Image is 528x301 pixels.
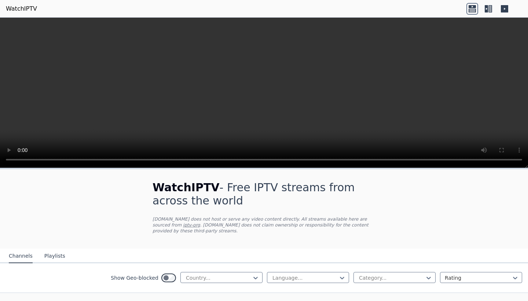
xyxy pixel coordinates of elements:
[44,249,65,263] button: Playlists
[153,181,220,194] span: WatchIPTV
[183,222,200,228] a: iptv-org
[6,4,37,13] a: WatchIPTV
[9,249,33,263] button: Channels
[153,216,375,234] p: [DOMAIN_NAME] does not host or serve any video content directly. All streams available here are s...
[153,181,375,207] h1: - Free IPTV streams from across the world
[111,274,158,282] label: Show Geo-blocked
